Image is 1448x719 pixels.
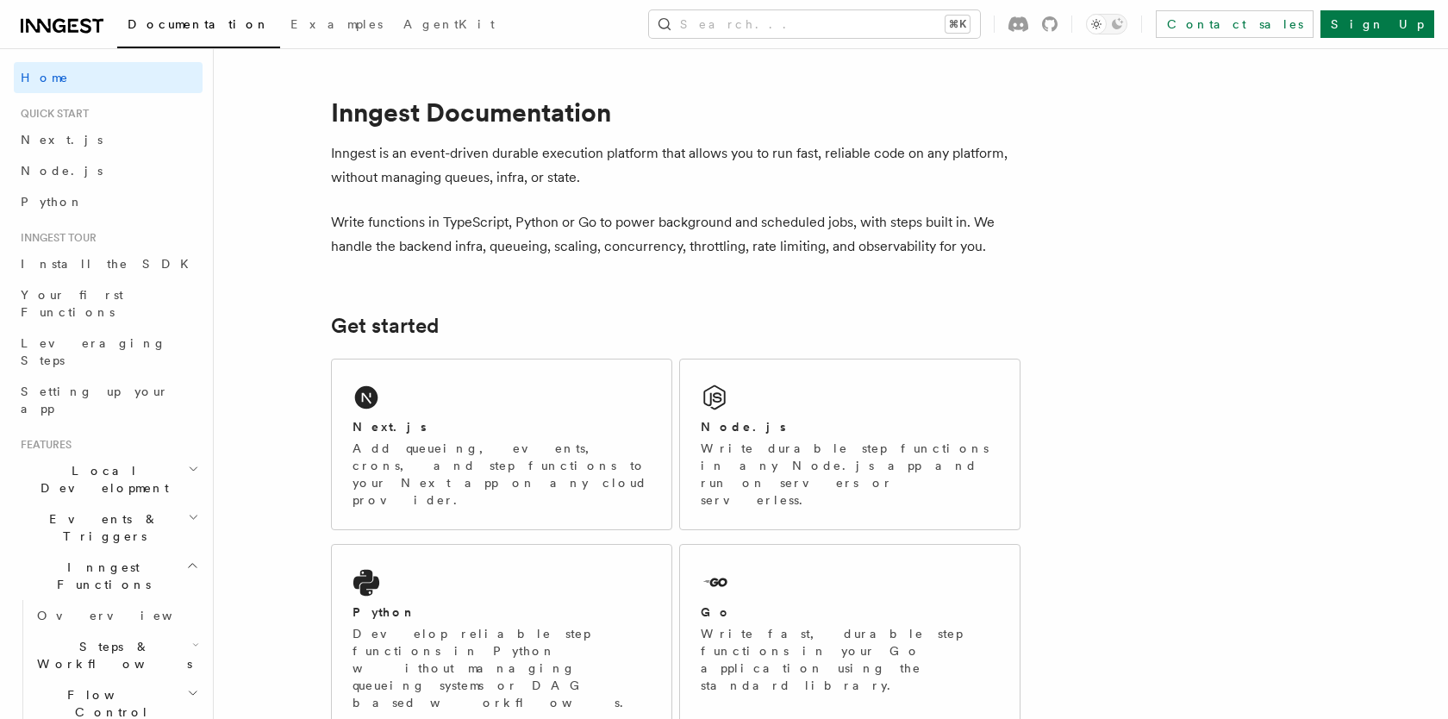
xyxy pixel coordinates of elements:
[21,133,103,147] span: Next.js
[21,164,103,178] span: Node.js
[403,17,495,31] span: AgentKit
[393,5,505,47] a: AgentKit
[30,638,192,672] span: Steps & Workflows
[128,17,270,31] span: Documentation
[679,359,1020,530] a: Node.jsWrite durable step functions in any Node.js app and run on servers or serverless.
[21,336,166,367] span: Leveraging Steps
[353,440,651,509] p: Add queueing, events, crons, and step functions to your Next app on any cloud provider.
[280,5,393,47] a: Examples
[117,5,280,48] a: Documentation
[946,16,970,33] kbd: ⌘K
[701,440,999,509] p: Write durable step functions in any Node.js app and run on servers or serverless.
[353,418,427,435] h2: Next.js
[14,279,203,328] a: Your first Functions
[14,559,186,593] span: Inngest Functions
[14,376,203,424] a: Setting up your app
[14,107,89,121] span: Quick start
[353,625,651,711] p: Develop reliable step functions in Python without managing queueing systems or DAG based workflows.
[353,603,416,621] h2: Python
[14,328,203,376] a: Leveraging Steps
[331,314,439,338] a: Get started
[21,288,123,319] span: Your first Functions
[701,418,786,435] h2: Node.js
[21,385,169,416] span: Setting up your app
[14,455,203,503] button: Local Development
[14,552,203,600] button: Inngest Functions
[14,248,203,279] a: Install the SDK
[14,186,203,217] a: Python
[331,210,1020,259] p: Write functions in TypeScript, Python or Go to power background and scheduled jobs, with steps bu...
[30,631,203,679] button: Steps & Workflows
[14,124,203,155] a: Next.js
[701,625,999,694] p: Write fast, durable step functions in your Go application using the standard library.
[290,17,383,31] span: Examples
[14,155,203,186] a: Node.js
[14,503,203,552] button: Events & Triggers
[331,97,1020,128] h1: Inngest Documentation
[701,603,732,621] h2: Go
[14,62,203,93] a: Home
[30,600,203,631] a: Overview
[1086,14,1127,34] button: Toggle dark mode
[331,359,672,530] a: Next.jsAdd queueing, events, crons, and step functions to your Next app on any cloud provider.
[37,609,215,622] span: Overview
[21,195,84,209] span: Python
[14,438,72,452] span: Features
[1320,10,1434,38] a: Sign Up
[21,69,69,86] span: Home
[14,510,188,545] span: Events & Triggers
[1156,10,1314,38] a: Contact sales
[21,257,199,271] span: Install the SDK
[14,231,97,245] span: Inngest tour
[649,10,980,38] button: Search...⌘K
[14,462,188,497] span: Local Development
[331,141,1020,190] p: Inngest is an event-driven durable execution platform that allows you to run fast, reliable code ...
